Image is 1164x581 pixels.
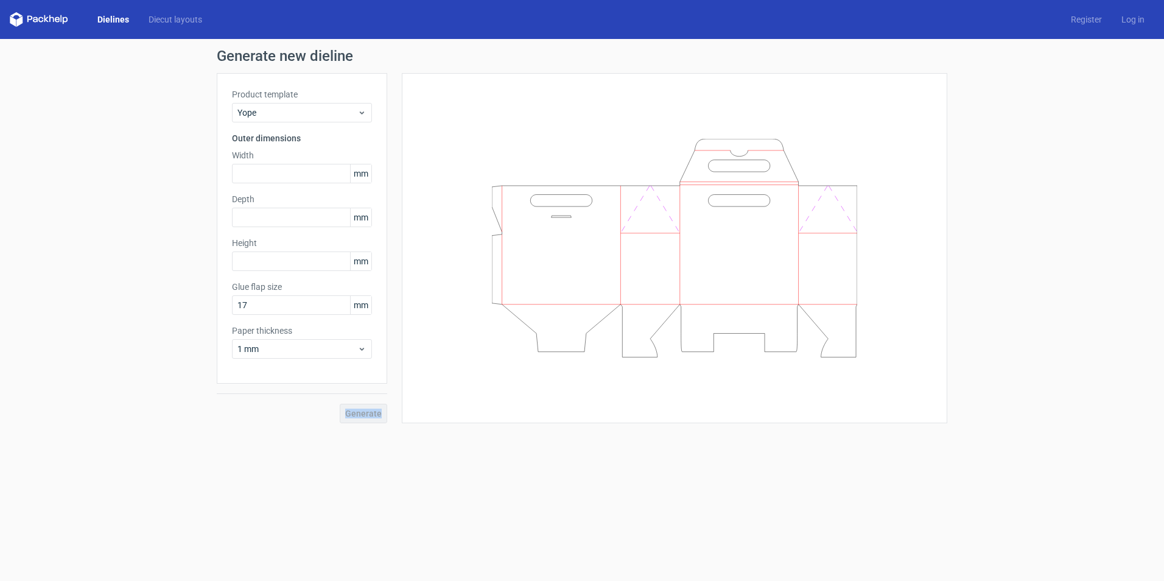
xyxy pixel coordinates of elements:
[232,193,372,205] label: Depth
[350,208,371,227] span: mm
[237,343,357,355] span: 1 mm
[232,325,372,337] label: Paper thickness
[232,149,372,161] label: Width
[88,13,139,26] a: Dielines
[1112,13,1154,26] a: Log in
[237,107,357,119] span: Yope
[232,132,372,144] h3: Outer dimensions
[232,281,372,293] label: Glue flap size
[139,13,212,26] a: Diecut layouts
[217,49,947,63] h1: Generate new dieline
[350,296,371,314] span: mm
[350,164,371,183] span: mm
[350,252,371,270] span: mm
[232,88,372,100] label: Product template
[232,237,372,249] label: Height
[1061,13,1112,26] a: Register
